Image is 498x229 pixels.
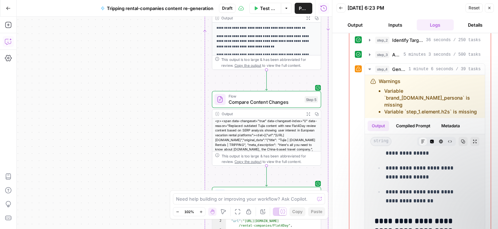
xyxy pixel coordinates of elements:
span: Test Workflow [260,5,277,12]
button: Compiled Prompt [392,121,434,131]
span: Copy [292,209,303,215]
button: Tripping rental-companies content re-generation [96,3,218,14]
span: Copy the output [234,63,261,67]
button: 1 minute 6 seconds / 39 tasks [365,64,485,75]
button: Metadata [437,121,464,131]
span: string [370,137,391,146]
span: Draft [222,5,232,11]
span: 36 seconds / 250 tasks [426,37,481,43]
button: 5 minutes 3 seconds / 500 tasks [365,49,485,60]
div: FlowCompare Content ChangesStep 5Output<p><span data-changeset="true" data-changeset-index="0" da... [212,91,321,166]
span: Format JSON [229,189,302,195]
div: 2 [212,219,226,228]
span: Flow [229,93,302,99]
span: Reset [469,5,480,11]
li: Variable `step_1.element.h2s` is missing [384,108,479,115]
div: Step 5 [305,96,318,102]
button: Output [336,19,374,30]
button: Publish [295,3,312,14]
span: Identify Target Keywords [392,37,423,44]
span: Publish [299,5,308,12]
div: Output [221,15,302,21]
span: 5 minutes 3 seconds / 500 tasks [404,52,481,58]
button: Output [368,121,389,131]
button: Test Workflow [249,3,281,14]
button: Reset [465,3,483,12]
button: 36 seconds / 250 tasks [365,35,485,46]
span: Generate Optimized Content [392,66,406,73]
span: step_3 [375,51,389,58]
div: Output [221,111,302,117]
span: 1 minute 6 seconds / 39 tasks [408,66,481,72]
span: 102% [184,209,194,214]
g: Edge from step_5 to step_6 [266,166,268,186]
span: Paste [311,209,322,215]
span: Copy the output [234,159,261,163]
g: Edge from step_4 to step_5 [266,70,268,90]
span: step_4 [375,66,389,73]
button: Inputs [377,19,414,30]
div: This output is too large & has been abbreviated for review. to view the full content. [221,57,318,68]
img: vrinnnclop0vshvmafd7ip1g7ohf [216,96,223,103]
span: step_2 [375,37,389,44]
button: Logs [417,19,454,30]
span: Analyze SERP Competition [392,51,401,58]
button: Copy [289,207,305,216]
span: Compare Content Changes [229,98,302,105]
span: Tripping rental-companies content re-generation [107,5,213,12]
button: Paste [308,207,325,216]
button: Details [456,19,494,30]
li: Variable `brand_[DOMAIN_NAME]_persona` is missing [384,88,479,108]
div: Warnings [379,78,479,115]
div: This output is too large & has been abbreviated for review. to view the full content. [221,153,318,164]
